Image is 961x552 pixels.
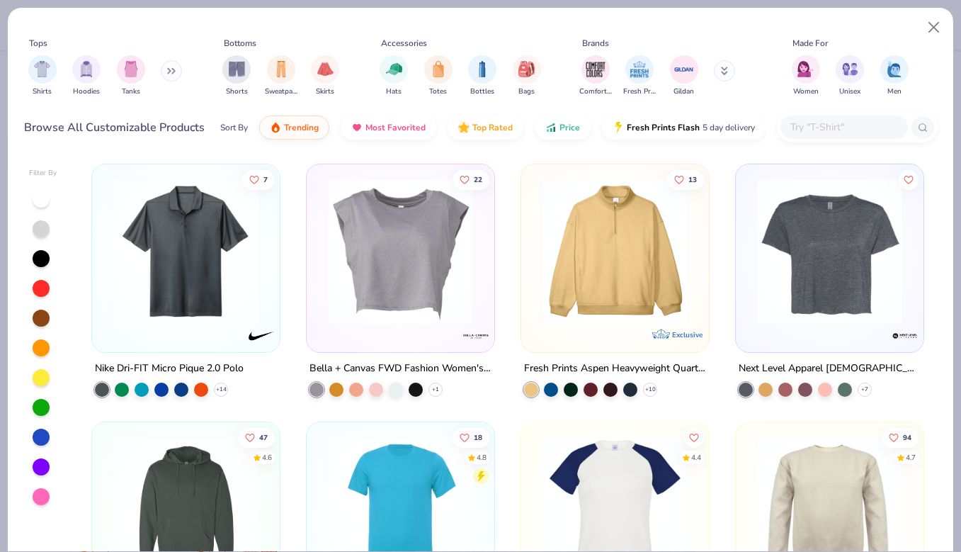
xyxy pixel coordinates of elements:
[448,116,523,140] button: Top Rated
[579,55,612,97] button: filter button
[265,55,297,97] div: filter for Sweatpants
[789,119,898,135] input: Try "T-Shirt"
[33,86,52,97] span: Shirts
[793,86,819,97] span: Women
[882,427,919,447] button: Like
[424,55,453,97] button: filter button
[317,61,334,77] img: Skirts Image
[792,37,828,50] div: Made For
[24,119,205,136] div: Browse All Customizable Products
[839,86,860,97] span: Unisex
[453,169,489,189] button: Like
[311,55,339,97] div: filter for Skirts
[122,86,140,97] span: Tanks
[429,86,447,97] span: Totes
[431,61,446,77] img: Totes Image
[222,55,251,97] div: filter for Shorts
[673,86,694,97] span: Gildan
[453,427,489,447] button: Like
[472,122,513,133] span: Top Rated
[321,179,480,324] img: c768ab5a-8da2-4a2e-b8dd-29752a77a1e5
[891,322,919,350] img: Next Level Apparel logo
[365,122,426,133] span: Most Favorited
[29,37,47,50] div: Tops
[72,55,101,97] button: filter button
[265,55,297,97] button: filter button
[341,116,436,140] button: Most Favorited
[474,61,490,77] img: Bottles Image
[629,59,650,80] img: Fresh Prints Image
[28,55,57,97] div: filter for Shirts
[670,55,698,97] div: filter for Gildan
[424,55,453,97] div: filter for Totes
[470,86,494,97] span: Bottles
[623,55,656,97] button: filter button
[703,120,755,136] span: 5 day delivery
[117,55,145,97] button: filter button
[797,61,814,77] img: Women Image
[73,86,100,97] span: Hoodies
[861,385,868,394] span: + 7
[750,179,909,324] img: c38c874d-42b5-4d71-8780-7fdc484300a7
[224,37,256,50] div: Bottoms
[123,61,139,77] img: Tanks Image
[220,121,248,134] div: Sort By
[792,55,820,97] div: filter for Women
[921,14,948,41] button: Close
[836,55,864,97] button: filter button
[381,37,427,50] div: Accessories
[229,61,245,77] img: Shorts Image
[263,176,268,183] span: 7
[380,55,408,97] div: filter for Hats
[458,122,470,133] img: TopRated.gif
[95,360,244,378] div: Nike Dri-FIT Micro Pique 2.0 Polo
[613,122,624,133] img: flash.gif
[688,176,697,183] span: 13
[836,55,864,97] div: filter for Unisex
[899,169,919,189] button: Like
[579,55,612,97] div: filter for Comfort Colors
[222,55,251,97] button: filter button
[34,61,50,77] img: Shirts Image
[284,122,319,133] span: Trending
[627,122,700,133] span: Fresh Prints Flash
[535,179,695,324] img: a5fef0f3-26ac-4d1f-8e04-62fc7b7c0c3a
[259,116,329,140] button: Trending
[672,330,703,339] span: Exclusive
[670,55,698,97] button: filter button
[623,55,656,97] div: filter for Fresh Prints
[247,322,275,350] img: Nike logo
[535,116,591,140] button: Price
[386,86,402,97] span: Hats
[262,452,272,463] div: 4.6
[351,122,363,133] img: most_fav.gif
[518,86,535,97] span: Bags
[72,55,101,97] div: filter for Hoodies
[518,61,534,77] img: Bags Image
[887,61,902,77] img: Men Image
[667,169,704,189] button: Like
[524,360,706,378] div: Fresh Prints Aspen Heavyweight Quarter-Zip
[684,427,704,447] button: Like
[432,385,439,394] span: + 1
[380,55,408,97] button: filter button
[602,116,766,140] button: Fresh Prints Flash5 day delivery
[29,168,57,179] div: Filter By
[623,86,656,97] span: Fresh Prints
[477,452,487,463] div: 4.8
[242,169,275,189] button: Like
[842,61,858,77] img: Unisex Image
[582,37,609,50] div: Brands
[386,61,402,77] img: Hats Image
[106,179,266,324] img: 21fda654-1eb2-4c2c-b188-be26a870e180
[559,122,580,133] span: Price
[468,55,496,97] div: filter for Bottles
[474,434,482,441] span: 18
[513,55,541,97] div: filter for Bags
[579,86,612,97] span: Comfort Colors
[739,360,921,378] div: Next Level Apparel [DEMOGRAPHIC_DATA]' Festival Cali Crop T-Shirt
[880,55,909,97] button: filter button
[513,55,541,97] button: filter button
[462,322,490,350] img: Bella + Canvas logo
[316,86,334,97] span: Skirts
